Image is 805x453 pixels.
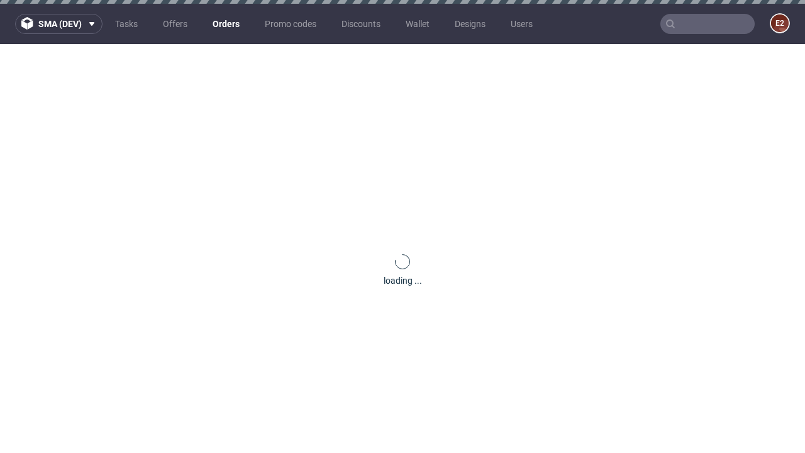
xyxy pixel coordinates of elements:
a: Offers [155,14,195,34]
a: Designs [447,14,493,34]
span: sma (dev) [38,20,82,28]
a: Tasks [108,14,145,34]
a: Promo codes [257,14,324,34]
a: Orders [205,14,247,34]
figcaption: e2 [771,14,789,32]
button: sma (dev) [15,14,103,34]
div: loading ... [384,274,422,287]
a: Users [503,14,540,34]
a: Wallet [398,14,437,34]
a: Discounts [334,14,388,34]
